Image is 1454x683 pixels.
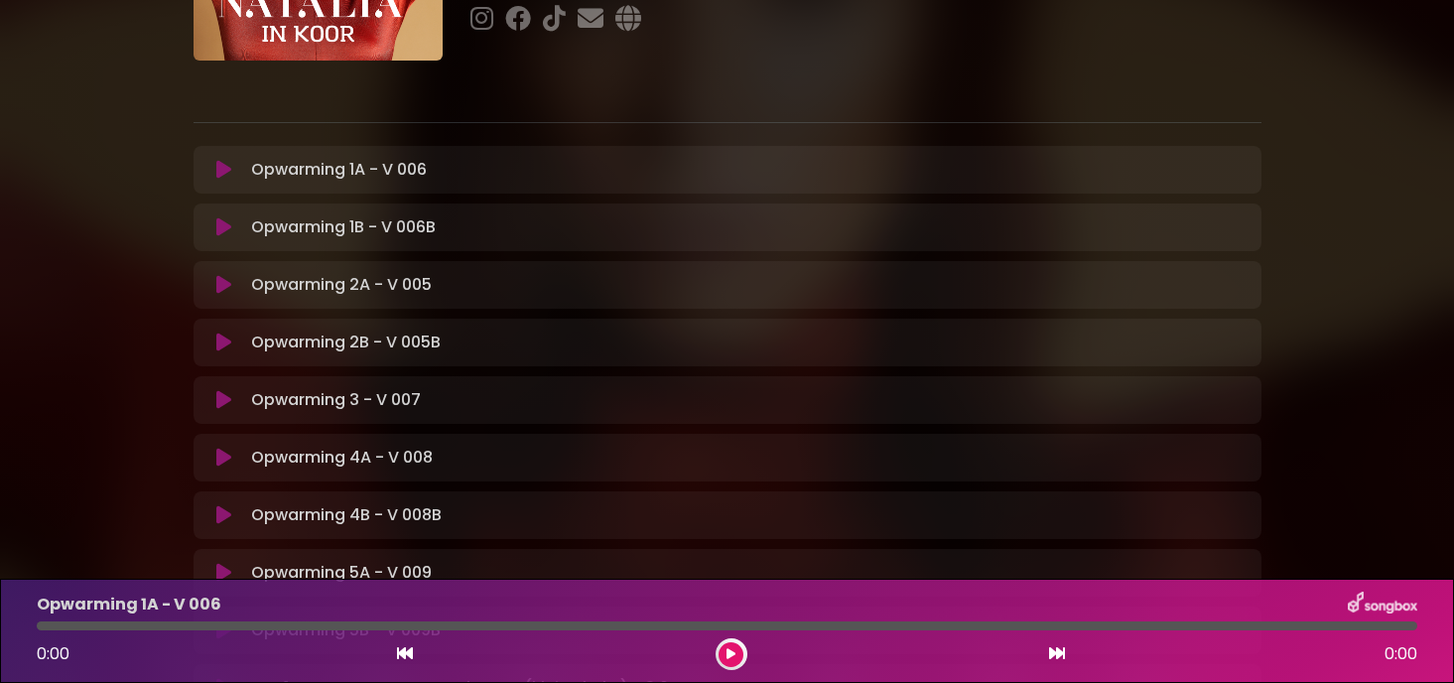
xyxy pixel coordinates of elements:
p: Opwarming 3 - V 007 [251,388,421,412]
p: Opwarming 5A - V 009 [251,561,432,585]
p: Opwarming 4B - V 008B [251,503,442,527]
p: Opwarming 1A - V 006 [251,158,427,182]
img: songbox-logo-white.png [1348,592,1417,617]
p: Opwarming 2B - V 005B [251,331,441,354]
p: Opwarming 4A - V 008 [251,446,433,470]
p: Opwarming 1B - V 006B [251,215,436,239]
p: Opwarming 1A - V 006 [37,593,221,616]
span: 0:00 [37,642,69,665]
span: 0:00 [1385,642,1417,666]
p: Opwarming 2A - V 005 [251,273,432,297]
